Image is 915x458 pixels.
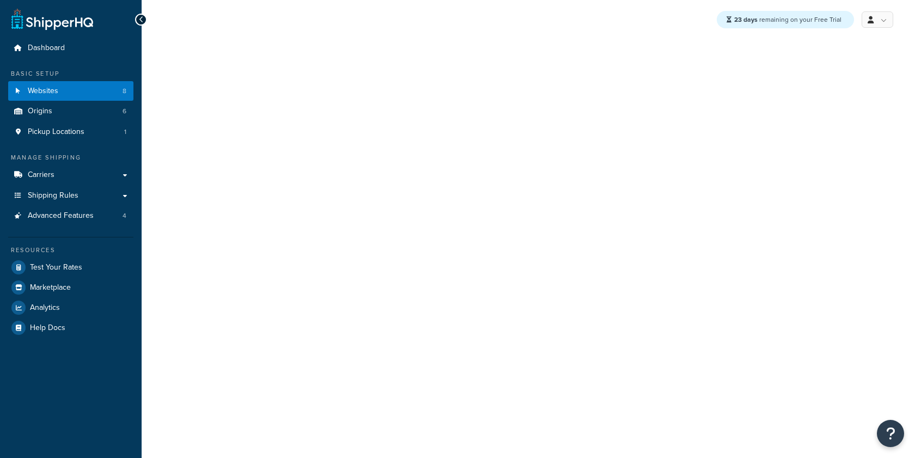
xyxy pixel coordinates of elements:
[8,206,133,226] a: Advanced Features4
[8,278,133,297] a: Marketplace
[28,170,54,180] span: Carriers
[734,15,758,25] strong: 23 days
[8,122,133,142] a: Pickup Locations1
[8,81,133,101] li: Websites
[8,258,133,277] a: Test Your Rates
[8,101,133,121] li: Origins
[28,211,94,221] span: Advanced Features
[30,263,82,272] span: Test Your Rates
[8,165,133,185] a: Carriers
[734,15,841,25] span: remaining on your Free Trial
[8,186,133,206] a: Shipping Rules
[28,107,52,116] span: Origins
[8,298,133,317] a: Analytics
[8,81,133,101] a: Websites8
[28,127,84,137] span: Pickup Locations
[30,323,65,333] span: Help Docs
[8,101,133,121] a: Origins6
[124,127,126,137] span: 1
[8,246,133,255] div: Resources
[28,44,65,53] span: Dashboard
[123,87,126,96] span: 8
[8,122,133,142] li: Pickup Locations
[28,87,58,96] span: Websites
[8,153,133,162] div: Manage Shipping
[30,303,60,313] span: Analytics
[28,191,78,200] span: Shipping Rules
[8,69,133,78] div: Basic Setup
[877,420,904,447] button: Open Resource Center
[8,318,133,338] a: Help Docs
[123,211,126,221] span: 4
[123,107,126,116] span: 6
[30,283,71,292] span: Marketplace
[8,38,133,58] a: Dashboard
[8,206,133,226] li: Advanced Features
